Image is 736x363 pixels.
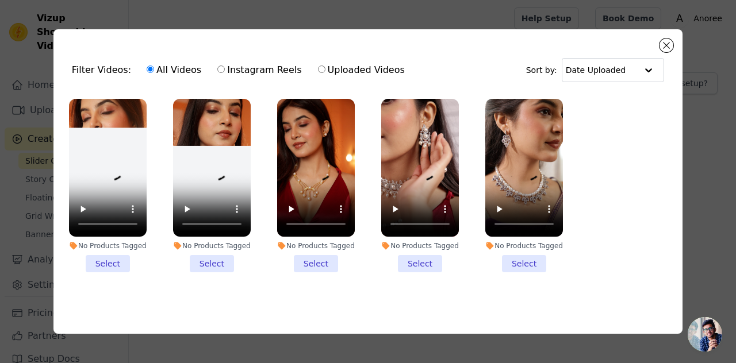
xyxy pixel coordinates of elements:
div: No Products Tagged [381,241,459,250]
label: Uploaded Videos [317,63,405,78]
label: All Videos [146,63,202,78]
div: No Products Tagged [485,241,563,250]
label: Instagram Reels [217,63,302,78]
div: No Products Tagged [69,241,147,250]
div: No Products Tagged [173,241,251,250]
div: Filter Videos: [72,57,411,83]
div: No Products Tagged [277,241,355,250]
button: Close modal [660,38,673,52]
div: Sort by: [526,58,665,82]
div: Open chat [688,317,722,352]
